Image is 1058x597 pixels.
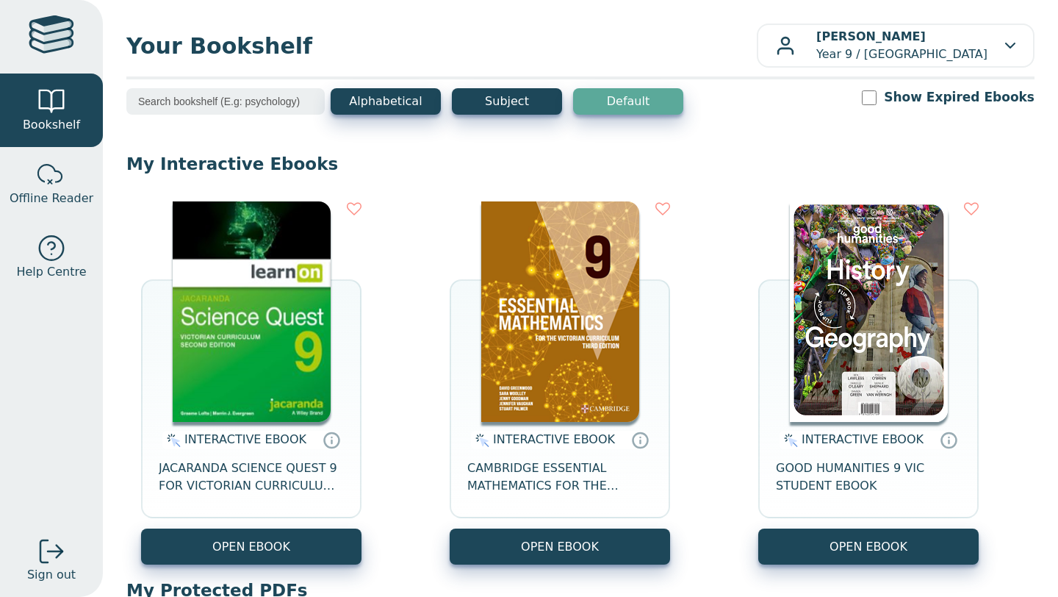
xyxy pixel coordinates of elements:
p: Year 9 / [GEOGRAPHIC_DATA] [816,28,987,63]
span: Help Centre [16,263,86,281]
span: Sign out [27,566,76,584]
a: Interactive eBooks are accessed online via the publisher’s portal. They contain interactive resou... [631,431,649,448]
b: [PERSON_NAME] [816,29,926,43]
button: [PERSON_NAME]Year 9 / [GEOGRAPHIC_DATA] [757,24,1034,68]
span: INTERACTIVE EBOOK [493,432,615,446]
span: INTERACTIVE EBOOK [184,432,306,446]
button: Subject [452,88,562,115]
input: Search bookshelf (E.g: psychology) [126,88,325,115]
img: interactive.svg [162,432,181,449]
p: My Interactive Ebooks [126,153,1034,175]
span: GOOD HUMANITIES 9 VIC STUDENT EBOOK [776,460,961,495]
img: a1a30a32-8e91-e911-a97e-0272d098c78b.png [790,201,948,422]
button: Alphabetical [331,88,441,115]
span: CAMBRIDGE ESSENTIAL MATHEMATICS FOR THE VICTORIAN CURRICULUM YEAR 9 EBOOK 3E [467,460,652,495]
span: Your Bookshelf [126,29,757,62]
button: Default [573,88,683,115]
span: INTERACTIVE EBOOK [802,432,924,446]
a: Interactive eBooks are accessed online via the publisher’s portal. They contain interactive resou... [323,431,340,448]
a: Interactive eBooks are accessed online via the publisher’s portal. They contain interactive resou... [940,431,957,448]
button: OPEN EBOOK [758,529,979,565]
img: 04b5599d-fef1-41b0-b233-59aa45d44596.png [481,201,639,422]
span: JACARANDA SCIENCE QUEST 9 FOR VICTORIAN CURRICULUM LEARNON 2E EBOOK [159,460,344,495]
label: Show Expired Ebooks [884,88,1034,107]
img: interactive.svg [780,432,798,449]
button: OPEN EBOOK [450,529,670,565]
button: OPEN EBOOK [141,529,361,565]
span: Bookshelf [23,116,80,134]
span: Offline Reader [10,190,93,207]
img: interactive.svg [471,432,489,449]
img: 30be4121-5288-ea11-a992-0272d098c78b.png [173,201,331,422]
